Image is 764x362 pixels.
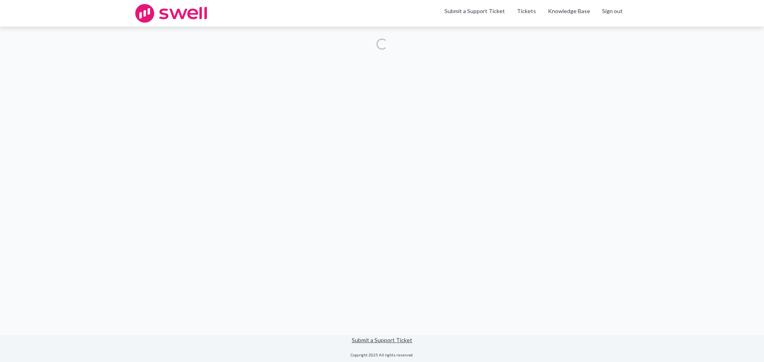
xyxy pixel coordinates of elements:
div: Navigation Menu [511,7,629,20]
a: Tickets [517,7,536,15]
ul: Main menu [439,7,629,20]
a: Submit a Support Ticket [444,8,505,14]
a: Knowledge Base [548,7,590,15]
a: Sign out [602,7,623,15]
nav: Swell CX Support [439,7,629,20]
iframe: Chat Widget [724,324,764,362]
a: Submit a Support Ticket [352,337,412,343]
div: Loading... [376,39,388,50]
img: swell [135,4,207,23]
